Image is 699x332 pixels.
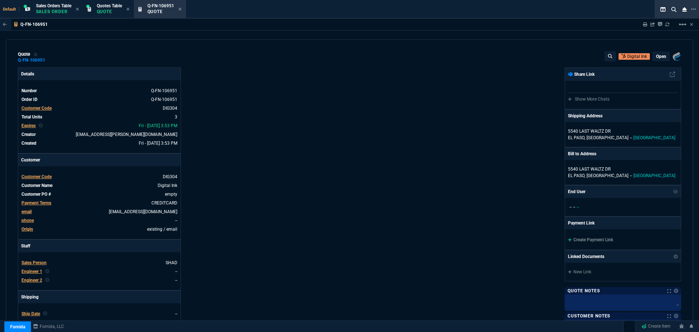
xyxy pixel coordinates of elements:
[175,218,177,223] a: --
[147,9,174,15] p: Quote
[18,154,181,166] p: Customer
[21,123,36,128] span: Expires
[151,97,177,102] a: See Marketplace Order
[568,113,603,119] p: Shipping Address
[21,97,37,102] span: Order ID
[619,53,650,60] a: Open Customer in hubSpot
[36,3,71,8] span: Sales Orders Table
[147,227,177,232] span: existing / email
[175,114,177,120] span: 3
[639,321,674,332] a: Create Item
[678,20,687,29] mat-icon: Example home icon
[568,173,585,178] span: EL PASO,
[175,311,177,316] span: --
[587,173,628,178] span: [GEOGRAPHIC_DATA]
[21,88,37,93] span: Number
[21,227,33,232] a: Origin
[627,53,647,60] p: Digital Ink
[21,260,47,265] span: Sales Person
[165,192,177,197] a: empty
[163,174,177,179] span: DIG304
[21,268,178,275] tr: undefined
[175,269,177,274] a: --
[139,141,177,146] span: 2025-09-19T15:53:34.874Z
[21,140,178,147] tr: undefined
[175,278,177,283] a: --
[36,9,71,15] p: Sales Order
[657,5,668,14] nx-icon: Split Panels
[21,174,52,179] span: Customer Code
[568,128,678,134] p: 5540 LAST WALTZ DR
[163,106,177,111] a: DIG304
[21,310,178,317] tr: undefined
[573,204,575,210] span: --
[568,313,610,319] p: Customer Notes
[39,122,43,129] nx-icon: Clear selected rep
[43,310,47,317] nx-icon: Clear selected rep
[691,6,696,13] nx-icon: Open New Tab
[21,259,178,266] tr: undefined
[21,209,32,214] span: email
[568,151,596,157] p: Bill to Address
[45,268,50,275] nx-icon: Clear selected rep
[568,188,585,195] p: End User
[568,97,609,102] a: Show More Chats
[690,22,693,27] a: Hide Workbench
[673,188,678,195] nx-icon: Show/Hide End User to Customer
[630,135,632,140] span: --
[21,319,178,326] tr: undefined
[21,311,40,316] span: Ship Date
[164,320,177,325] a: FEDEX
[577,204,579,210] span: --
[21,183,52,188] span: Customer Name
[21,122,178,129] tr: undefined
[21,199,178,207] tr: undefined
[568,288,600,294] p: Quote Notes
[569,204,572,210] span: --
[18,51,38,57] div: quote
[139,123,177,128] span: 2025-10-03T15:53:34.874Z
[126,7,130,12] nx-icon: Close Tab
[21,114,42,120] span: Total Units
[679,5,690,14] nx-icon: Close Workbench
[151,88,177,93] span: See Marketplace Order
[18,60,45,61] a: Q-FN-106951
[21,182,178,189] tr: undefined
[3,22,7,27] nx-icon: Back to Table
[21,320,33,325] span: Agent
[21,278,42,283] span: Engineer 2
[158,183,177,188] a: Digital Ink
[20,22,48,27] p: Q-FN-106951
[656,54,666,59] p: open
[97,3,122,8] span: Quotes Table
[178,7,182,12] nx-icon: Close Tab
[21,131,178,138] tr: undefined
[21,105,178,112] tr: undefined
[21,113,178,121] tr: undefined
[21,141,36,146] span: Created
[166,260,177,265] a: SHAD
[3,7,19,12] span: Default
[21,106,52,111] span: Customer Code
[587,135,628,140] span: [GEOGRAPHIC_DATA]
[21,208,178,215] tr: axel@digitalink.cc
[151,200,177,206] a: CREDITCARD
[21,87,178,94] tr: See Marketplace Order
[21,218,34,223] span: phone
[568,269,678,275] a: New Link
[18,68,181,80] p: Details
[21,192,51,197] span: Customer PO #
[21,191,178,198] tr: undefined
[21,200,51,206] span: Payment Terms
[21,132,36,137] span: Creator
[568,166,678,172] p: 5540 LAST WALTZ DR
[18,291,181,303] p: Shipping
[568,253,604,260] p: Linked Documents
[76,132,177,137] span: seti.shadab@fornida.com
[568,71,595,78] p: Share Link
[633,173,675,178] span: [GEOGRAPHIC_DATA]
[21,269,42,274] span: Engineer 1
[76,7,79,12] nx-icon: Close Tab
[21,173,178,180] tr: undefined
